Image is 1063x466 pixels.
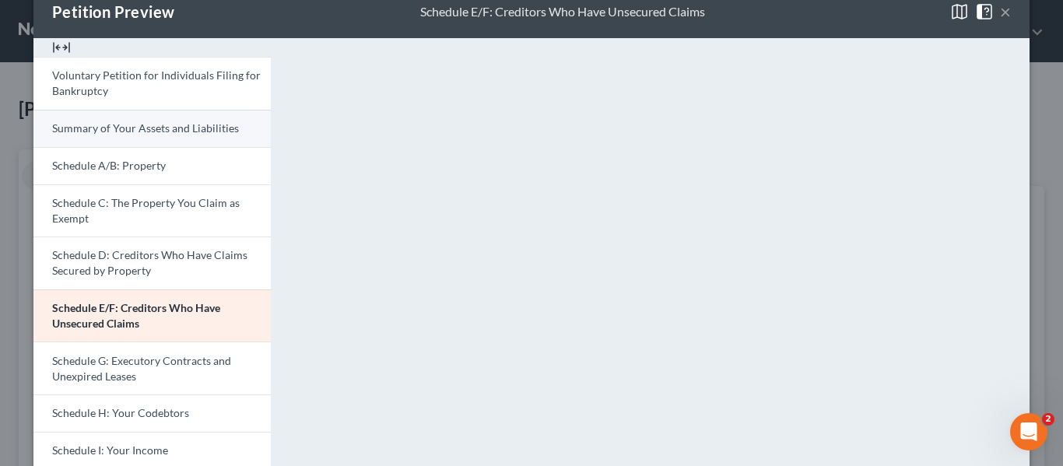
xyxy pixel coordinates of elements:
a: Schedule D: Creditors Who Have Claims Secured by Property [33,237,271,289]
img: help-close-5ba153eb36485ed6c1ea00a893f15db1cb9b99d6cae46e1a8edb6c62d00a1a76.svg [975,2,994,21]
a: Schedule G: Executory Contracts and Unexpired Leases [33,342,271,394]
span: Schedule H: Your Codebtors [52,406,189,419]
span: Schedule A/B: Property [52,159,166,172]
img: map-close-ec6dd18eec5d97a3e4237cf27bb9247ecfb19e6a7ca4853eab1adfd70aa1fa45.svg [950,2,969,21]
a: Schedule C: The Property You Claim as Exempt [33,184,271,237]
span: Voluntary Petition for Individuals Filing for Bankruptcy [52,68,261,97]
button: × [1000,2,1011,21]
a: Schedule H: Your Codebtors [33,394,271,432]
div: Schedule E/F: Creditors Who Have Unsecured Claims [420,3,705,21]
span: 2 [1042,413,1054,426]
img: expand-e0f6d898513216a626fdd78e52531dac95497ffd26381d4c15ee2fc46db09dca.svg [52,38,71,57]
a: Voluntary Petition for Individuals Filing for Bankruptcy [33,57,271,110]
span: Schedule C: The Property You Claim as Exempt [52,196,240,225]
div: Petition Preview [52,1,174,23]
span: Schedule I: Your Income [52,443,168,457]
span: Summary of Your Assets and Liabilities [52,121,239,135]
a: Schedule E/F: Creditors Who Have Unsecured Claims [33,289,271,342]
iframe: Intercom live chat [1010,413,1047,450]
span: Schedule E/F: Creditors Who Have Unsecured Claims [52,301,220,330]
span: Schedule D: Creditors Who Have Claims Secured by Property [52,248,247,277]
a: Schedule A/B: Property [33,147,271,184]
a: Summary of Your Assets and Liabilities [33,110,271,147]
span: Schedule G: Executory Contracts and Unexpired Leases [52,354,231,383]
